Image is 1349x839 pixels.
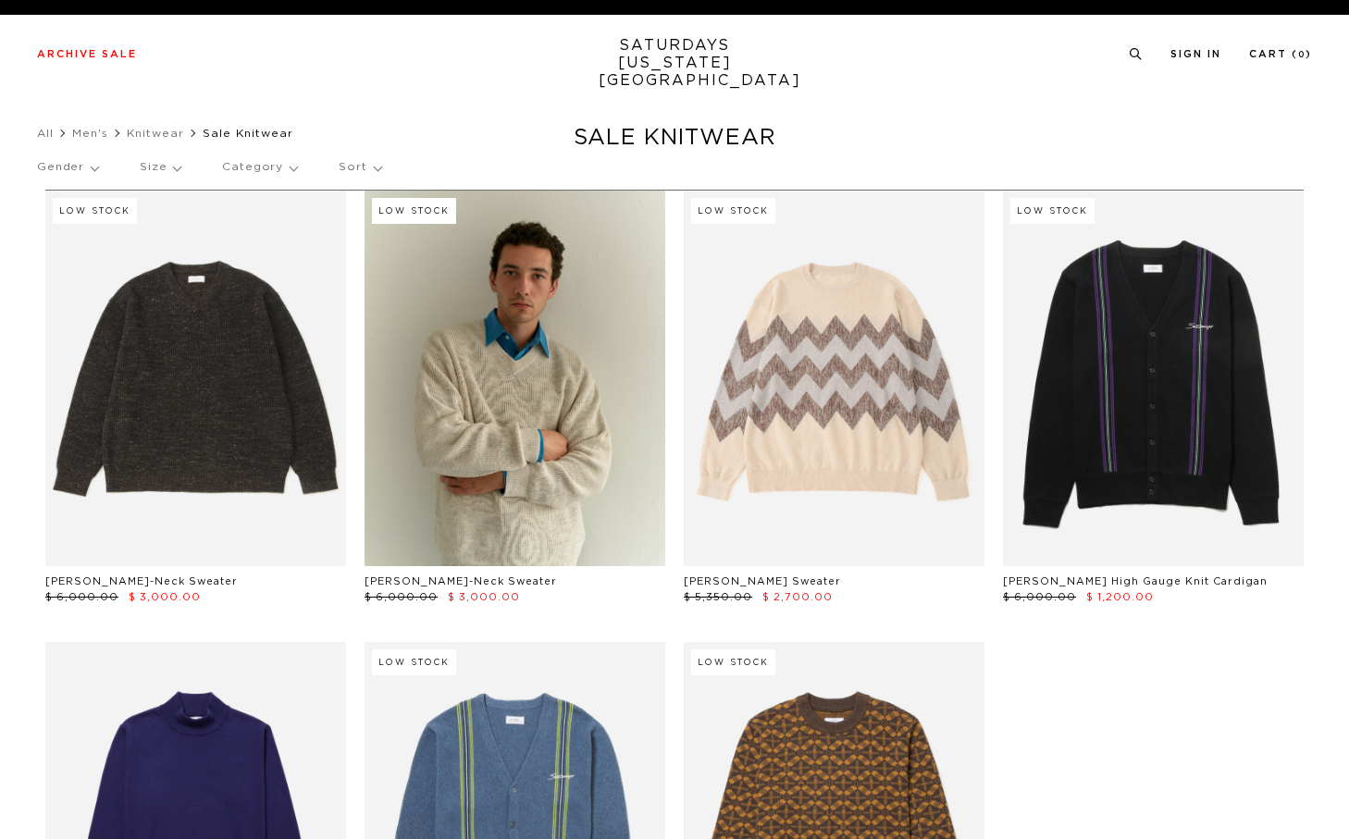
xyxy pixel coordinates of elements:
[45,576,238,586] a: [PERSON_NAME]-Neck Sweater
[1003,592,1076,602] span: $ 6,000.00
[37,128,54,139] a: All
[691,649,775,675] div: Low Stock
[448,592,520,602] span: $ 3,000.00
[45,592,118,602] span: $ 6,000.00
[762,592,833,602] span: $ 2,700.00
[372,198,456,224] div: Low Stock
[1298,51,1306,59] small: 0
[222,146,297,189] p: Category
[1010,198,1095,224] div: Low Stock
[37,49,137,59] a: Archive Sale
[127,128,184,139] a: Knitwear
[1086,592,1154,602] span: $ 1,200.00
[129,592,201,602] span: $ 3,000.00
[1249,49,1312,59] a: Cart (0)
[203,128,293,139] span: Sale Knitwear
[684,592,752,602] span: $ 5,350.00
[140,146,180,189] p: Size
[684,576,841,586] a: [PERSON_NAME] Sweater
[599,37,751,90] a: SATURDAYS[US_STATE][GEOGRAPHIC_DATA]
[72,128,108,139] a: Men's
[372,649,456,675] div: Low Stock
[37,146,98,189] p: Gender
[691,198,775,224] div: Low Stock
[339,146,380,189] p: Sort
[365,592,438,602] span: $ 6,000.00
[365,576,557,586] a: [PERSON_NAME]-Neck Sweater
[1170,49,1221,59] a: Sign In
[53,198,137,224] div: Low Stock
[1003,576,1268,586] a: [PERSON_NAME] High Gauge Knit Cardigan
